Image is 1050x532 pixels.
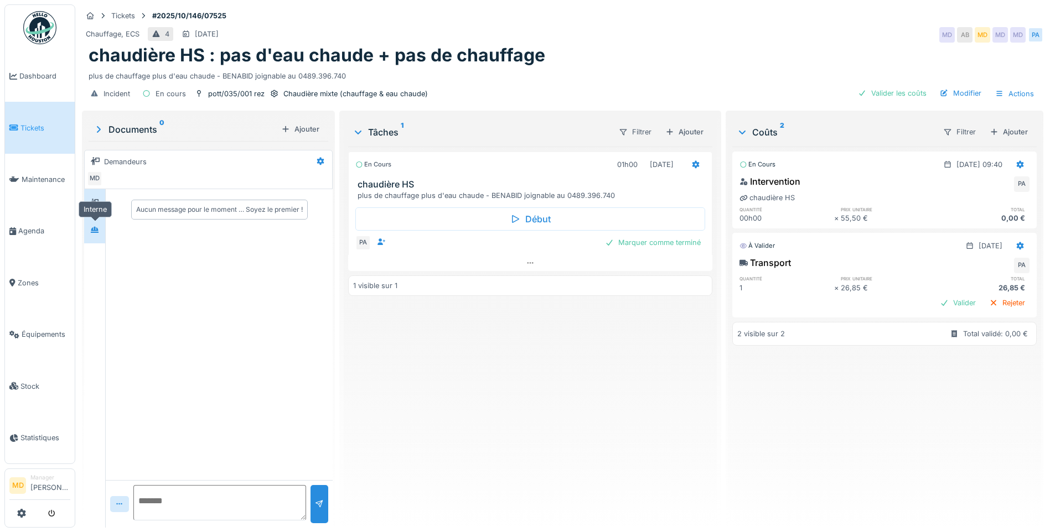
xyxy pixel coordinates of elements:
[935,206,1030,213] h6: total
[30,473,70,497] li: [PERSON_NAME]
[5,309,75,360] a: Équipements
[739,241,775,251] div: À valider
[22,329,70,340] span: Équipements
[939,27,955,43] div: MD
[780,126,784,139] sup: 2
[401,126,404,139] sup: 1
[737,328,785,339] div: 2 visible sur 2
[935,283,1030,293] div: 26,85 €
[957,27,973,43] div: AB
[5,102,75,153] a: Tickets
[159,123,164,136] sup: 0
[23,11,56,44] img: Badge_color-CXgf-gQk.svg
[9,473,70,500] a: MD Manager[PERSON_NAME]
[985,295,1030,310] div: Rejeter
[854,86,931,101] div: Valider les coûts
[979,241,1002,251] div: [DATE]
[104,88,130,99] div: Incident
[5,257,75,309] a: Zones
[990,86,1039,102] div: Actions
[358,190,707,201] div: plus de chauffage plus d'eau chaude - BENABID joignable au 0489.396.740
[30,473,70,482] div: Manager
[737,126,934,139] div: Coûts
[935,86,986,101] div: Modifier
[834,283,841,293] div: ×
[353,280,397,291] div: 1 visible sur 1
[617,159,638,170] div: 01h00
[136,205,303,215] div: Aucun message pour le moment … Soyez le premier !
[18,226,70,236] span: Agenda
[22,174,70,185] span: Maintenance
[985,124,1032,139] div: Ajouter
[650,159,674,170] div: [DATE]
[208,88,265,99] div: pott/035/001 rez
[1014,176,1030,192] div: PA
[89,66,1037,81] div: plus de chauffage plus d'eau chaude - BENABID joignable au 0489.396.740
[104,157,147,167] div: Demandeurs
[1010,27,1026,43] div: MD
[358,179,707,190] h3: chaudière HS
[19,71,70,81] span: Dashboard
[739,256,791,269] div: Transport
[5,154,75,205] a: Maintenance
[739,192,795,203] div: chaudière HS
[661,124,708,139] div: Ajouter
[841,206,935,213] h6: prix unitaire
[20,432,70,443] span: Statistiques
[614,124,656,140] div: Filtrer
[86,29,139,39] div: Chauffage, ECS
[975,27,990,43] div: MD
[355,207,705,231] div: Début
[739,275,834,282] h6: quantité
[111,11,135,21] div: Tickets
[935,213,1030,223] div: 0,00 €
[355,235,371,251] div: PA
[283,88,428,99] div: Chaudière mixte (chauffage & eau chaude)
[963,328,1028,339] div: Total validé: 0,00 €
[834,213,841,223] div: ×
[195,29,219,39] div: [DATE]
[1014,258,1030,273] div: PA
[5,50,75,102] a: Dashboard
[739,206,834,213] h6: quantité
[956,159,1002,170] div: [DATE] 09:40
[89,45,545,66] h1: chaudière HS : pas d'eau chaude + pas de chauffage
[601,235,705,250] div: Marquer comme terminé
[841,275,935,282] h6: prix unitaire
[5,412,75,463] a: Statistiques
[5,205,75,257] a: Agenda
[20,381,70,392] span: Stock
[841,213,935,223] div: 55,50 €
[1028,27,1043,43] div: PA
[992,27,1008,43] div: MD
[9,477,26,494] li: MD
[87,171,102,186] div: MD
[93,123,277,136] div: Documents
[935,295,980,310] div: Valider
[277,122,324,137] div: Ajouter
[20,123,70,133] span: Tickets
[938,124,981,140] div: Filtrer
[353,126,609,139] div: Tâches
[165,29,169,39] div: 4
[5,360,75,411] a: Stock
[739,213,834,223] div: 00h00
[841,283,935,293] div: 26,85 €
[156,88,186,99] div: En cours
[148,11,231,21] strong: #2025/10/146/07525
[355,160,391,169] div: En cours
[739,175,800,188] div: Intervention
[739,283,834,293] div: 1
[935,275,1030,282] h6: total
[79,201,112,217] div: Interne
[18,278,70,288] span: Zones
[739,160,775,169] div: En cours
